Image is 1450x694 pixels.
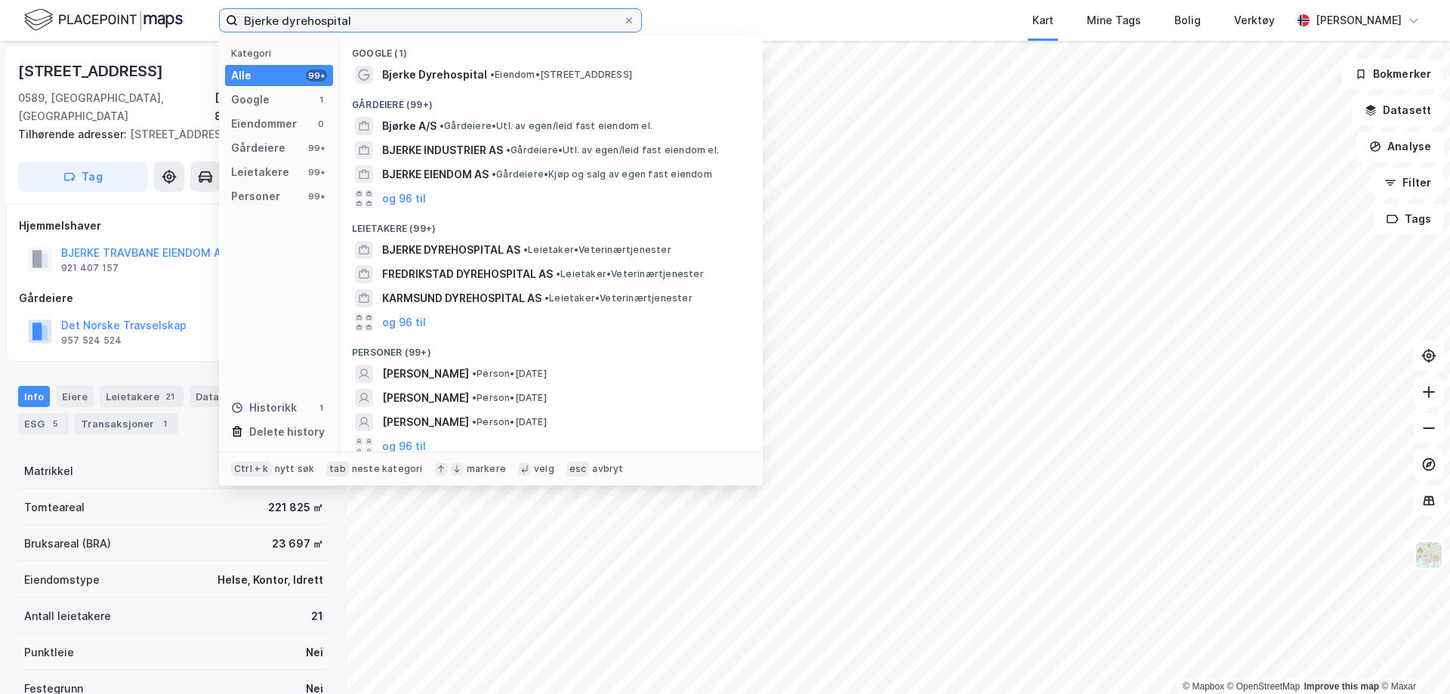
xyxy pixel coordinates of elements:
[19,217,329,235] div: Hjemmelshaver
[18,128,130,140] span: Tilhørende adresser:
[100,386,184,407] div: Leietakere
[1183,681,1224,692] a: Mapbox
[1342,59,1444,89] button: Bokmerker
[545,292,693,304] span: Leietaker • Veterinærtjenester
[24,571,100,589] div: Eiendomstype
[18,125,317,143] div: [STREET_ADDRESS]
[214,89,329,125] div: [GEOGRAPHIC_DATA], 84/2
[24,462,73,480] div: Matrikkel
[1371,168,1444,198] button: Filter
[231,91,270,109] div: Google
[24,535,111,553] div: Bruksareal (BRA)
[382,365,469,383] span: [PERSON_NAME]
[306,190,327,202] div: 99+
[382,289,541,307] span: KARMSUND DYREHOSPITAL AS
[1352,95,1444,125] button: Datasett
[231,139,285,157] div: Gårdeiere
[523,244,671,256] span: Leietaker • Veterinærtjenester
[24,498,85,517] div: Tomteareal
[75,413,178,434] div: Transaksjoner
[382,265,553,283] span: FREDRIKSTAD DYREHOSPITAL AS
[272,535,323,553] div: 23 697 ㎡
[231,461,272,477] div: Ctrl + k
[24,7,183,33] img: logo.f888ab2527a4732fd821a326f86c7f29.svg
[157,416,172,431] div: 1
[382,437,426,455] button: og 96 til
[1087,11,1141,29] div: Mine Tags
[268,498,323,517] div: 221 825 ㎡
[315,94,327,106] div: 1
[340,335,763,362] div: Personer (99+)
[382,413,469,431] span: [PERSON_NAME]
[506,144,719,156] span: Gårdeiere • Utl. av egen/leid fast eiendom el.
[231,66,251,85] div: Alle
[56,386,94,407] div: Eiere
[592,463,623,475] div: avbryt
[340,211,763,238] div: Leietakere (99+)
[440,120,444,131] span: •
[1234,11,1275,29] div: Verktøy
[18,89,214,125] div: 0589, [GEOGRAPHIC_DATA], [GEOGRAPHIC_DATA]
[61,262,119,274] div: 921 407 157
[1174,11,1201,29] div: Bolig
[340,87,763,114] div: Gårdeiere (99+)
[275,463,315,475] div: nytt søk
[162,389,177,404] div: 21
[24,643,74,662] div: Punktleie
[18,386,50,407] div: Info
[326,461,349,477] div: tab
[467,463,506,475] div: markere
[24,607,111,625] div: Antall leietakere
[1227,681,1300,692] a: OpenStreetMap
[556,268,560,279] span: •
[18,413,69,434] div: ESG
[306,643,323,662] div: Nei
[340,35,763,63] div: Google (1)
[61,335,122,347] div: 957 524 524
[352,463,423,475] div: neste kategori
[231,115,297,133] div: Eiendommer
[492,168,712,180] span: Gårdeiere • Kjøp og salg av egen fast eiendom
[19,289,329,307] div: Gårdeiere
[472,368,547,380] span: Person • [DATE]
[315,402,327,414] div: 1
[490,69,495,80] span: •
[1032,11,1054,29] div: Kart
[217,571,323,589] div: Helse, Kontor, Idrett
[472,392,477,403] span: •
[440,120,652,132] span: Gårdeiere • Utl. av egen/leid fast eiendom el.
[315,118,327,130] div: 0
[472,416,547,428] span: Person • [DATE]
[1316,11,1402,29] div: [PERSON_NAME]
[566,461,590,477] div: esc
[1374,622,1450,694] div: Chat Widget
[306,142,327,154] div: 99+
[231,399,297,417] div: Historikk
[490,69,632,81] span: Eiendom • [STREET_ADDRESS]
[190,386,264,407] div: Datasett
[556,268,704,280] span: Leietaker • Veterinærtjenester
[306,69,327,82] div: 99+
[231,48,333,59] div: Kategori
[534,463,554,475] div: velg
[1304,681,1379,692] a: Improve this map
[472,416,477,427] span: •
[311,607,323,625] div: 21
[382,241,520,259] span: BJERKE DYREHOSPITAL AS
[382,389,469,407] span: [PERSON_NAME]
[249,423,325,441] div: Delete history
[382,66,487,84] span: Bjerke Dyrehospital
[1356,131,1444,162] button: Analyse
[1374,204,1444,234] button: Tags
[382,313,426,332] button: og 96 til
[18,59,166,83] div: [STREET_ADDRESS]
[472,392,547,404] span: Person • [DATE]
[231,187,280,205] div: Personer
[306,166,327,178] div: 99+
[238,9,623,32] input: Søk på adresse, matrikkel, gårdeiere, leietakere eller personer
[382,141,503,159] span: BJERKE INDUSTRIER AS
[48,416,63,431] div: 5
[231,163,289,181] div: Leietakere
[492,168,496,180] span: •
[545,292,549,304] span: •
